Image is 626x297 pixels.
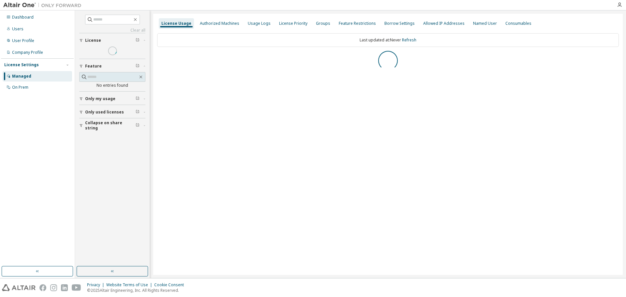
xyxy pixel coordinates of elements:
span: Clear filter [136,64,140,69]
button: Collapse on share string [79,118,145,133]
a: Refresh [402,37,416,43]
div: No entries found [79,83,145,88]
div: Authorized Machines [200,21,239,26]
img: facebook.svg [39,284,46,291]
div: Named User [473,21,497,26]
span: Only used licenses [85,110,124,115]
div: Managed [12,74,31,79]
div: Borrow Settings [384,21,415,26]
button: Feature [79,59,145,73]
span: Clear filter [136,110,140,115]
div: Usage Logs [248,21,271,26]
div: On Prem [12,85,28,90]
div: Last updated at: Never [157,33,619,47]
button: License [79,33,145,48]
a: Clear all [79,28,145,33]
img: instagram.svg [50,284,57,291]
div: Feature Restrictions [339,21,376,26]
div: Privacy [87,282,106,288]
p: © 2025 Altair Engineering, Inc. All Rights Reserved. [87,288,188,293]
span: Clear filter [136,38,140,43]
div: Users [12,26,23,32]
img: Altair One [3,2,85,8]
div: Cookie Consent [154,282,188,288]
div: License Usage [161,21,191,26]
div: License Priority [279,21,307,26]
span: Feature [85,64,102,69]
div: License Settings [4,62,39,67]
div: Company Profile [12,50,43,55]
img: linkedin.svg [61,284,68,291]
span: Only my usage [85,96,115,101]
span: Clear filter [136,123,140,128]
div: User Profile [12,38,34,43]
div: Dashboard [12,15,34,20]
span: Collapse on share string [85,120,136,131]
img: altair_logo.svg [2,284,36,291]
span: License [85,38,101,43]
button: Only used licenses [79,105,145,119]
span: Clear filter [136,96,140,101]
div: Website Terms of Use [106,282,154,288]
div: Consumables [505,21,531,26]
div: Groups [316,21,330,26]
button: Only my usage [79,92,145,106]
img: youtube.svg [72,284,81,291]
div: Allowed IP Addresses [423,21,465,26]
